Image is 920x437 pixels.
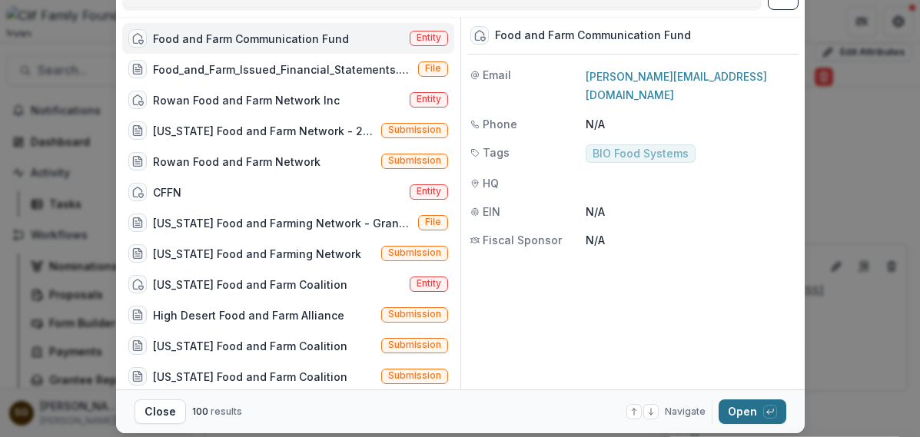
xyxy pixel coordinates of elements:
[153,123,375,139] div: [US_STATE] Food and Farm Network - 2025 - BIO Grant Application (CFFN's general operations with a...
[586,232,795,248] p: N/A
[483,204,500,220] span: EIN
[153,369,347,385] div: [US_STATE] Food and Farm Coalition
[483,144,510,161] span: Tags
[417,186,441,197] span: Entity
[153,31,349,47] div: Food and Farm Communication Fund
[153,276,347,293] div: [US_STATE] Food and Farm Coalition
[135,399,186,424] button: Close
[586,70,767,101] a: [PERSON_NAME][EMAIL_ADDRESS][DOMAIN_NAME]
[586,116,795,132] p: N/A
[417,278,441,289] span: Entity
[586,204,795,220] p: N/A
[153,61,412,78] div: Food_and_Farm_Issued_Financial_Statements.pdf
[153,338,347,354] div: [US_STATE] Food and Farm Coalition
[425,63,441,74] span: File
[483,175,499,191] span: HQ
[153,246,361,262] div: [US_STATE] Food and Farming Network
[211,406,242,417] span: results
[483,67,511,83] span: Email
[593,147,689,161] span: BIO Food Systems
[388,247,441,258] span: Submission
[417,32,441,43] span: Entity
[153,307,344,323] div: High Desert Food and Farm Alliance
[388,339,441,350] span: Submission
[483,116,517,132] span: Phone
[417,94,441,104] span: Entity
[388,370,441,381] span: Submission
[153,215,412,231] div: [US_STATE] Food and Farming Network - Grant Agreement - [DATE].pdf
[153,92,340,108] div: Rowan Food and Farm Network Inc
[388,155,441,166] span: Submission
[425,217,441,227] span: File
[483,232,562,248] span: Fiscal Sponsor
[388,309,441,319] span: Submission
[388,124,441,135] span: Submission
[153,154,321,170] div: Rowan Food and Farm Network
[719,399,786,424] button: Open
[153,184,181,200] div: CFFN
[495,29,691,42] div: Food and Farm Communication Fund
[665,405,706,419] span: Navigate
[192,406,208,417] span: 100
